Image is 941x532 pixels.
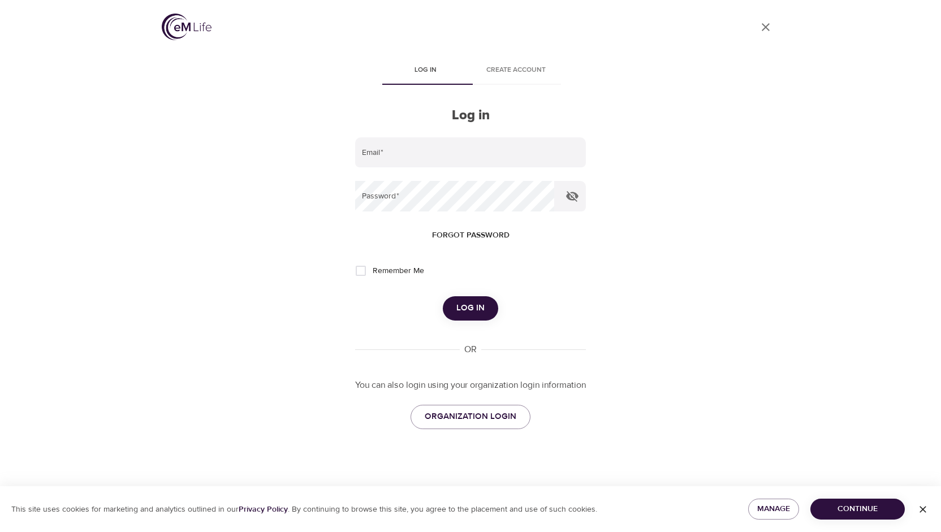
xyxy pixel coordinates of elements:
[428,225,514,246] button: Forgot password
[411,405,530,429] a: ORGANIZATION LOGIN
[752,14,779,41] a: close
[239,504,288,514] a: Privacy Policy
[810,499,905,520] button: Continue
[387,64,464,76] span: Log in
[355,107,586,124] h2: Log in
[456,301,485,315] span: Log in
[477,64,554,76] span: Create account
[748,499,799,520] button: Manage
[460,343,481,356] div: OR
[355,379,586,392] p: You can also login using your organization login information
[162,14,211,40] img: logo
[443,296,498,320] button: Log in
[819,502,896,516] span: Continue
[757,502,790,516] span: Manage
[425,409,516,424] span: ORGANIZATION LOGIN
[355,58,586,85] div: disabled tabs example
[373,265,424,277] span: Remember Me
[432,228,510,243] span: Forgot password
